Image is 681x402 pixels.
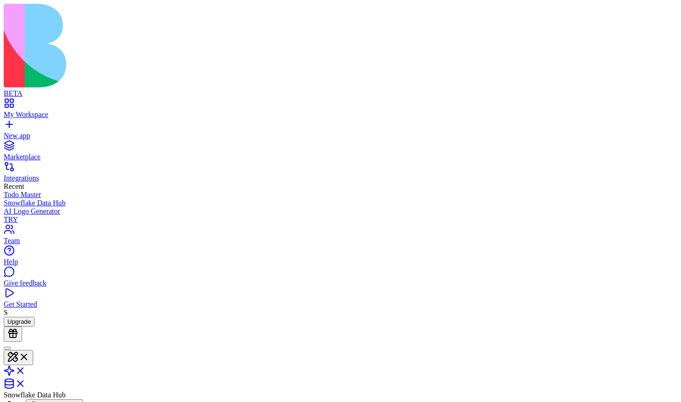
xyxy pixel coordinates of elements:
span: Recent [4,182,24,190]
a: My Workspace [4,102,677,119]
div: New app [4,132,677,140]
a: AI Logo GeneratorTRY [4,207,677,224]
span: Snowflake Data Hub [4,391,65,399]
a: Marketplace [4,145,677,161]
div: AI Logo Generator [4,207,677,216]
a: Snowflake Data Hub [4,199,677,207]
a: Todo Master [4,191,677,199]
a: Help [4,250,677,266]
div: Give feedback [4,279,677,287]
a: BETA [4,81,677,98]
a: Team [4,228,677,245]
div: Team [4,237,677,245]
div: Marketplace [4,153,677,161]
div: My Workspace [4,111,677,119]
button: Upgrade [4,317,35,326]
img: logo [4,4,374,87]
div: BETA [4,89,677,98]
a: New app [4,123,677,140]
a: Integrations [4,166,677,182]
a: Give feedback [4,271,677,287]
div: TRY [4,216,677,224]
div: Help [4,258,677,266]
span: S [4,309,8,316]
div: Integrations [4,174,677,182]
div: Get Started [4,300,677,309]
a: Get Started [4,292,677,309]
a: Upgrade [4,317,35,325]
